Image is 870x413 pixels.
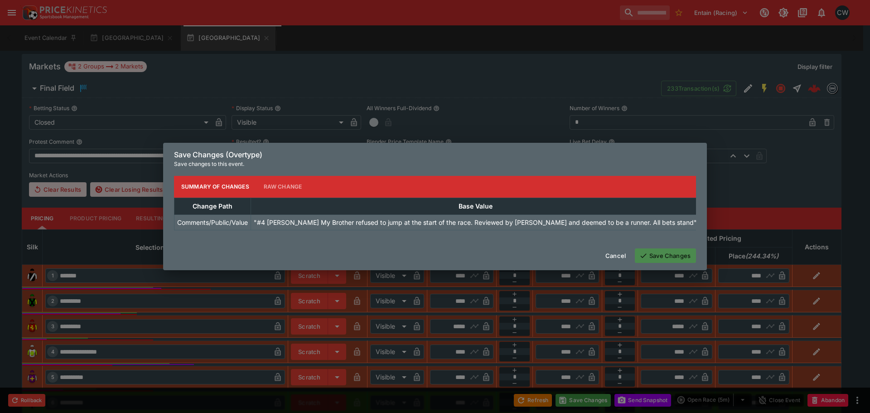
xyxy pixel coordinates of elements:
[635,248,696,263] button: Save Changes
[177,218,248,227] p: Comments/Public/Value
[174,198,251,214] th: Change Path
[256,176,309,198] button: Raw Change
[174,160,696,169] p: Save changes to this event.
[174,150,696,160] h6: Save Changes (Overtype)
[251,198,700,214] th: Base Value
[174,176,256,198] button: Summary of Changes
[251,214,700,230] td: "#4 [PERSON_NAME] My Brother refused to jump at the start of the race. Reviewed by [PERSON_NAME] ...
[600,248,631,263] button: Cancel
